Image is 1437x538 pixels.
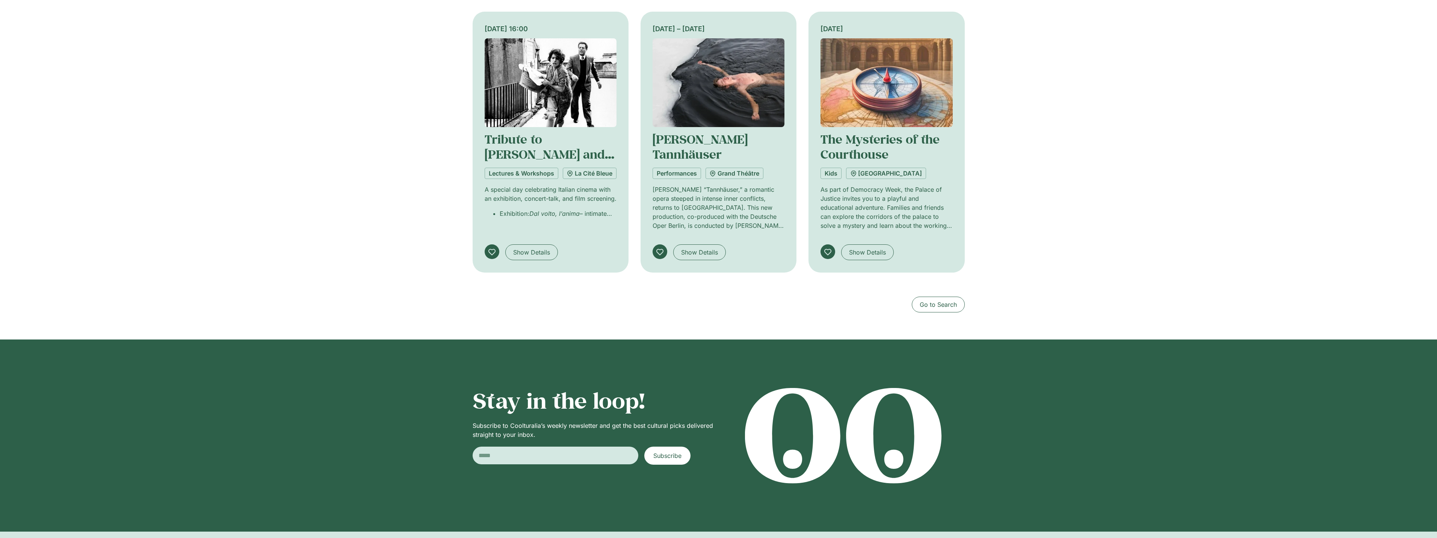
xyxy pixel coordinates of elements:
a: Go to Search [912,297,965,312]
p: Exhibition: – intimate portraits of [PERSON_NAME] by photographer [PERSON_NAME], including rare i... [500,209,617,218]
form: New Form [473,447,691,465]
a: [PERSON_NAME] Tannhäuser [653,131,748,162]
a: Lectures & Workshops [485,168,558,179]
h2: Stay in the loop! [473,388,715,413]
a: Show Details [841,244,894,260]
span: Show Details [681,248,718,257]
p: [PERSON_NAME] “Tannhäuser,” a romantic opera steeped in intense inner conflicts, returns to [GEOG... [653,185,784,230]
div: [DATE] [820,24,952,34]
a: Show Details [505,244,558,260]
div: [DATE] 16:00 [485,24,617,34]
img: Coolturalia - Tannhäuser de Richard Wagner [653,38,784,127]
span: Show Details [513,248,550,257]
p: Subscribe to Coolturalia’s weekly newsletter and get the best cultural picks delivered straight t... [473,421,715,439]
img: Coolturalia - Les Mystères du Palais de justice [820,38,952,127]
a: La Cité Bleue [563,168,617,179]
a: The Mysteries of the Courthouse [820,131,940,162]
p: As part of Democracy Week, the Palace of Justice invites you to a playful and educational adventu... [820,185,952,230]
a: Kids [820,168,842,179]
a: [GEOGRAPHIC_DATA] [846,168,926,179]
p: A special day celebrating Italian cinema with an exhibition, concert-talk, and film screening. [485,185,617,203]
button: Subscribe [644,447,691,465]
a: Grand Théâtre [706,168,763,179]
span: Go to Search [920,300,957,309]
a: Tribute to [PERSON_NAME] and [PERSON_NAME] [485,131,614,177]
span: Subscribe [653,451,681,460]
a: Show Details [673,244,726,260]
em: Dal volto, l’anima [529,210,580,217]
a: Performances [653,168,701,179]
span: Show Details [849,248,886,257]
div: [DATE] – [DATE] [653,24,784,34]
